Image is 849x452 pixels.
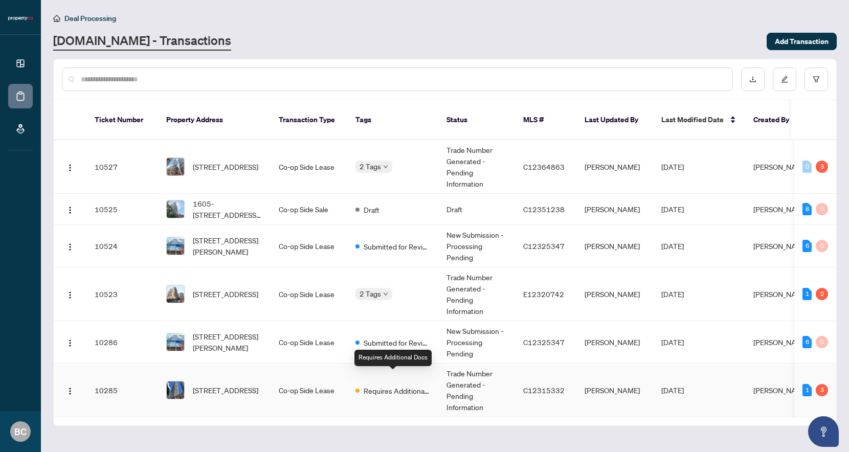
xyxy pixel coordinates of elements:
[86,364,158,417] td: 10285
[802,336,812,348] div: 6
[86,100,158,140] th: Ticket Number
[523,205,565,214] span: C12351238
[66,243,74,251] img: Logo
[661,241,684,251] span: [DATE]
[775,33,829,50] span: Add Transaction
[66,339,74,347] img: Logo
[753,337,809,347] span: [PERSON_NAME]
[576,100,653,140] th: Last Updated By
[14,424,27,439] span: BC
[360,161,381,172] span: 2 Tags
[816,240,828,252] div: 0
[576,321,653,364] td: [PERSON_NAME]
[816,288,828,300] div: 2
[773,67,796,91] button: edit
[813,76,820,83] span: filter
[193,288,258,300] span: [STREET_ADDRESS]
[271,140,347,194] td: Co-op Side Lease
[515,100,576,140] th: MLS #
[661,114,724,125] span: Last Modified Date
[364,385,430,396] span: Requires Additional Docs
[66,206,74,214] img: Logo
[66,164,74,172] img: Logo
[749,76,756,83] span: download
[438,364,515,417] td: Trade Number Generated - Pending Information
[802,203,812,215] div: 8
[802,288,812,300] div: 1
[62,382,78,398] button: Logo
[767,33,837,50] button: Add Transaction
[167,333,184,351] img: thumbnail-img
[816,384,828,396] div: 3
[816,203,828,215] div: 0
[167,285,184,303] img: thumbnail-img
[805,67,828,91] button: filter
[360,288,381,300] span: 2 Tags
[383,291,388,297] span: down
[808,416,839,447] button: Open asap
[271,100,347,140] th: Transaction Type
[523,241,565,251] span: C12325347
[271,321,347,364] td: Co-op Side Lease
[576,267,653,321] td: [PERSON_NAME]
[193,385,258,396] span: [STREET_ADDRESS]
[167,200,184,218] img: thumbnail-img
[816,161,828,173] div: 3
[753,241,809,251] span: [PERSON_NAME]
[62,201,78,217] button: Logo
[576,364,653,417] td: [PERSON_NAME]
[802,161,812,173] div: 0
[158,100,271,140] th: Property Address
[364,241,430,252] span: Submitted for Review
[62,159,78,175] button: Logo
[523,337,565,347] span: C12325347
[653,100,745,140] th: Last Modified Date
[802,240,812,252] div: 6
[86,267,158,321] td: 10523
[816,336,828,348] div: 0
[193,331,262,353] span: [STREET_ADDRESS][PERSON_NAME]
[62,238,78,254] button: Logo
[354,350,432,366] div: Requires Additional Docs
[661,289,684,299] span: [DATE]
[438,194,515,225] td: Draft
[193,161,258,172] span: [STREET_ADDRESS]
[53,32,231,51] a: [DOMAIN_NAME] - Transactions
[86,225,158,267] td: 10524
[53,15,60,22] span: home
[661,205,684,214] span: [DATE]
[66,291,74,299] img: Logo
[167,381,184,399] img: thumbnail-img
[661,337,684,347] span: [DATE]
[438,267,515,321] td: Trade Number Generated - Pending Information
[753,289,809,299] span: [PERSON_NAME]
[438,225,515,267] td: New Submission - Processing Pending
[576,194,653,225] td: [PERSON_NAME]
[753,162,809,171] span: [PERSON_NAME]
[745,100,807,140] th: Created By
[271,267,347,321] td: Co-op Side Lease
[576,225,653,267] td: [PERSON_NAME]
[8,15,33,21] img: logo
[364,204,379,215] span: Draft
[86,321,158,364] td: 10286
[347,100,438,140] th: Tags
[661,162,684,171] span: [DATE]
[271,225,347,267] td: Co-op Side Lease
[86,194,158,225] td: 10525
[523,386,565,395] span: C12315332
[271,364,347,417] td: Co-op Side Lease
[193,235,262,257] span: [STREET_ADDRESS][PERSON_NAME]
[802,384,812,396] div: 1
[167,158,184,175] img: thumbnail-img
[781,76,788,83] span: edit
[523,162,565,171] span: C12364863
[167,237,184,255] img: thumbnail-img
[86,140,158,194] td: 10527
[383,164,388,169] span: down
[62,286,78,302] button: Logo
[753,205,809,214] span: [PERSON_NAME]
[66,387,74,395] img: Logo
[438,100,515,140] th: Status
[661,386,684,395] span: [DATE]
